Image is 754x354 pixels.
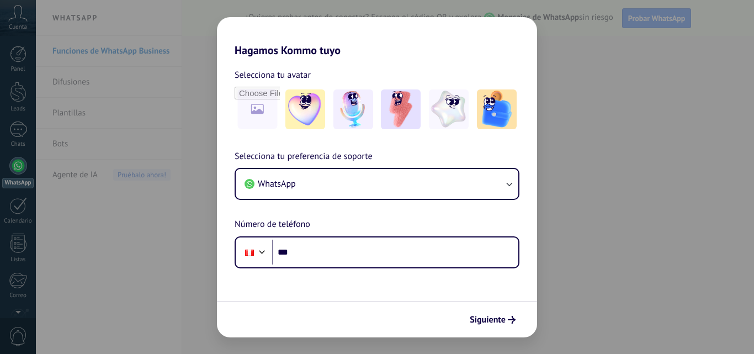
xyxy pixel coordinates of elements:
[381,89,421,129] img: -3.jpeg
[235,218,310,232] span: Número de teléfono
[239,241,260,264] div: Peru: + 51
[477,89,517,129] img: -5.jpeg
[258,178,296,189] span: WhatsApp
[429,89,469,129] img: -4.jpeg
[235,68,311,82] span: Selecciona tu avatar
[285,89,325,129] img: -1.jpeg
[217,17,537,57] h2: Hagamos Kommo tuyo
[235,150,373,164] span: Selecciona tu preferencia de soporte
[470,316,506,324] span: Siguiente
[333,89,373,129] img: -2.jpeg
[236,169,518,199] button: WhatsApp
[465,310,521,329] button: Siguiente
